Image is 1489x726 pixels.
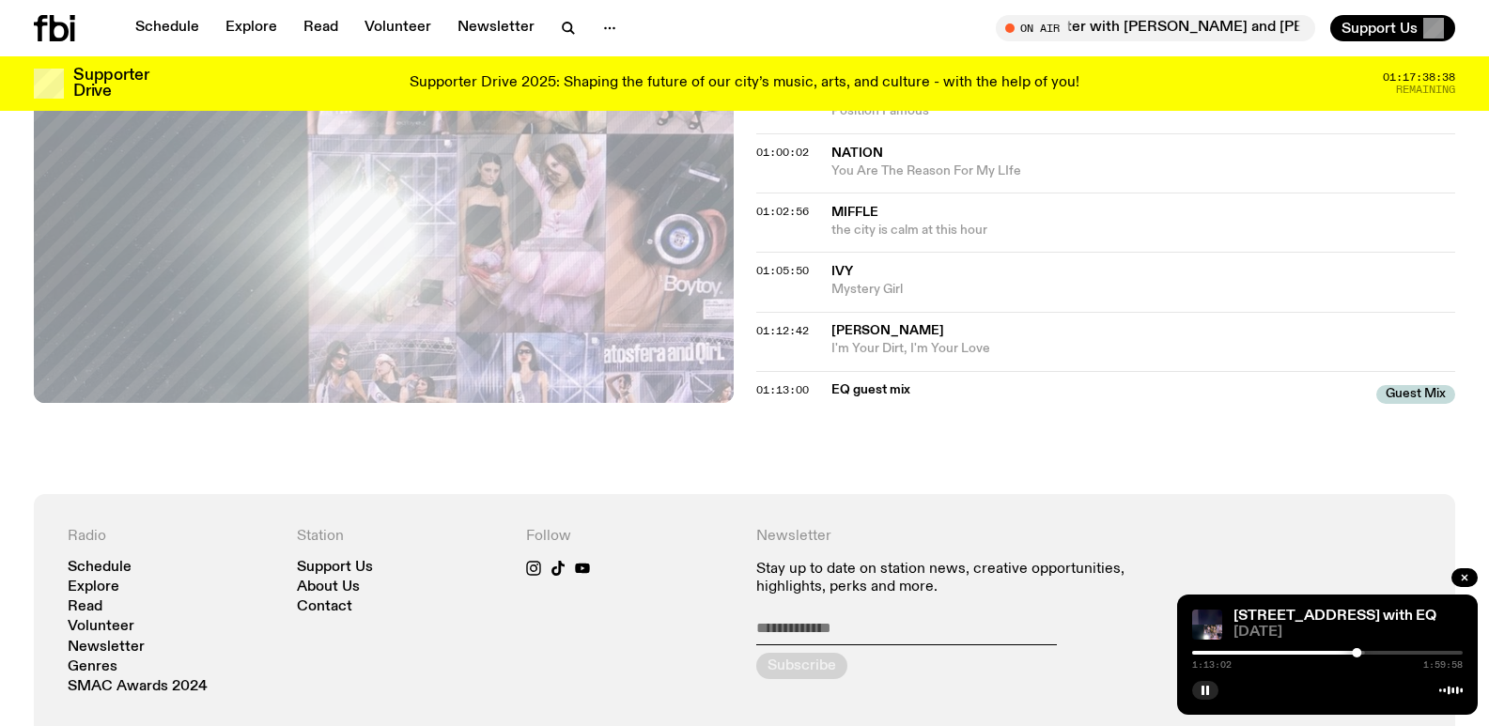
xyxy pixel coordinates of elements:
span: [PERSON_NAME] [831,324,944,337]
h3: Supporter Drive [73,68,148,100]
a: Support Us [297,561,373,575]
span: 01:13:00 [756,382,809,397]
a: SMAC Awards 2024 [68,680,208,694]
a: Newsletter [446,15,546,41]
a: Newsletter [68,641,145,655]
a: Explore [214,15,288,41]
h4: Newsletter [756,528,1192,546]
span: the city is calm at this hour [831,222,1456,239]
span: Position Famous [831,102,1456,120]
a: Read [292,15,349,41]
span: Remaining [1396,85,1455,95]
button: 01:05:50 [756,266,809,276]
a: Genres [68,660,117,674]
button: Support Us [1330,15,1455,41]
span: Support Us [1342,20,1418,37]
span: 01:00:02 [756,145,809,160]
a: Read [68,600,102,614]
button: 01:12:42 [756,326,809,336]
span: 01:17:38:38 [1383,72,1455,83]
h4: Follow [526,528,733,546]
p: Stay up to date on station news, creative opportunities, highlights, perks and more. [756,561,1192,596]
span: [DATE] [1233,626,1463,640]
p: Supporter Drive 2025: Shaping the future of our city’s music, arts, and culture - with the help o... [410,75,1079,92]
a: [STREET_ADDRESS] with EQ [1233,609,1436,624]
a: Volunteer [353,15,442,41]
span: 1:59:58 [1423,660,1463,670]
span: Nation [831,147,883,160]
button: 01:13:00 [756,385,809,395]
a: About Us [297,580,360,595]
span: Ivy [831,265,853,278]
a: Volunteer [68,620,134,634]
span: 01:02:56 [756,204,809,219]
h4: Radio [68,528,274,546]
a: Contact [297,600,352,614]
span: I'm Your Dirt, I'm Your Love [831,340,1456,358]
span: Guest Mix [1376,385,1455,404]
button: Subscribe [756,653,847,679]
button: 01:02:56 [756,207,809,217]
a: Schedule [124,15,210,41]
span: EQ guest mix [831,381,1366,399]
h4: Station [297,528,504,546]
span: 01:05:50 [756,263,809,278]
span: You Are The Reason For My LIfe [831,162,1456,180]
span: miffle [831,206,878,219]
span: 1:13:02 [1192,660,1232,670]
button: On AirThe Allnighter with [PERSON_NAME] and [PERSON_NAME] [996,15,1315,41]
span: Mystery Girl [831,281,1456,299]
span: 01:12:42 [756,323,809,338]
a: Explore [68,580,119,595]
button: 01:00:02 [756,147,809,158]
a: Schedule [68,561,132,575]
